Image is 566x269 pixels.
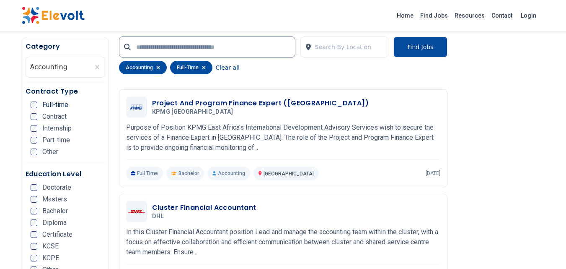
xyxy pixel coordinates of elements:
[128,210,145,213] img: DHL
[524,229,566,269] iframe: Chat Widget
[426,170,440,177] p: [DATE]
[126,97,440,180] a: KPMG East AfricaProject And Program Finance Expert ([GEOGRAPHIC_DATA])KPMG [GEOGRAPHIC_DATA]Purpo...
[42,208,68,214] span: Bachelor
[26,169,105,179] h5: Education Level
[393,37,447,57] button: Find Jobs
[207,167,250,180] p: Accounting
[42,113,67,120] span: Contract
[126,167,163,180] p: Full Time
[31,255,37,261] input: KCPE
[488,9,516,22] a: Contact
[42,125,72,132] span: Internship
[42,137,70,144] span: Part-time
[126,123,440,153] p: Purpose of Position KPMG East Africa's International Development Advisory Services wish to secure...
[128,101,145,113] img: KPMG East Africa
[31,102,37,108] input: Full-time
[152,203,256,213] h3: Cluster Financial Accountant
[264,171,314,177] span: [GEOGRAPHIC_DATA]
[119,61,167,74] div: accounting
[42,219,67,226] span: Diploma
[31,243,37,250] input: KCSE
[393,9,417,22] a: Home
[42,196,67,203] span: Masters
[31,184,37,191] input: Doctorate
[42,231,72,238] span: Certificate
[152,108,233,116] span: KPMG [GEOGRAPHIC_DATA]
[31,149,37,155] input: Other
[42,184,71,191] span: Doctorate
[42,255,59,261] span: KCPE
[31,137,37,144] input: Part-time
[22,7,85,24] img: Elevolt
[417,9,451,22] a: Find Jobs
[42,102,68,108] span: Full-time
[216,61,240,74] button: Clear all
[152,98,369,108] h3: Project And Program Finance Expert ([GEOGRAPHIC_DATA])
[31,196,37,203] input: Masters
[451,9,488,22] a: Resources
[516,7,541,24] a: Login
[31,208,37,214] input: Bachelor
[152,213,164,220] span: DHL
[31,125,37,132] input: Internship
[170,61,212,74] div: full-time
[126,227,440,257] p: In this Cluster Financial Accountant position Lead and manage the accounting team within the clus...
[26,42,105,52] h5: Category
[178,170,199,177] span: Bachelor
[31,231,37,238] input: Certificate
[42,243,59,250] span: KCSE
[31,113,37,120] input: Contract
[42,149,58,155] span: Other
[26,86,105,97] h5: Contract Type
[31,219,37,226] input: Diploma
